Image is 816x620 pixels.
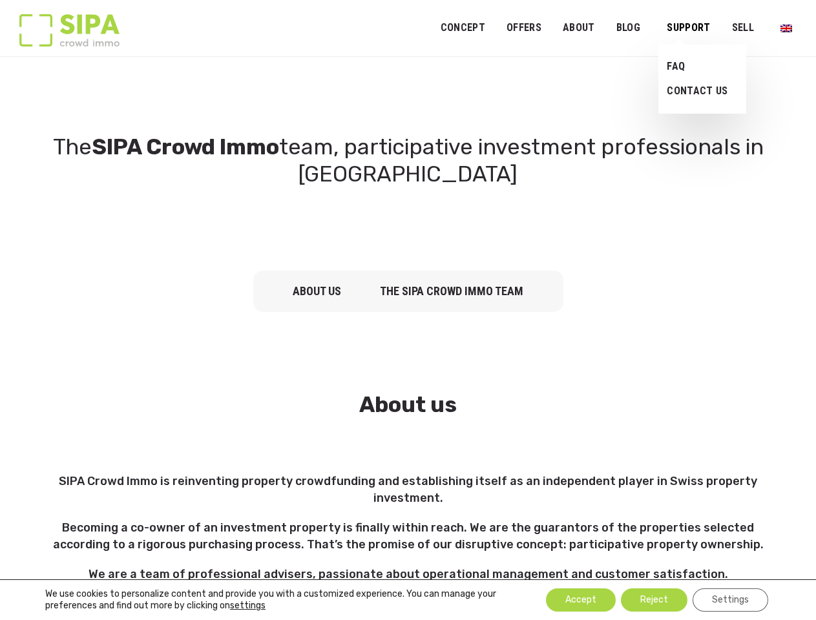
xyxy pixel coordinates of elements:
[432,14,494,43] a: Concept
[40,134,777,188] h1: The team, participative investment professionals in [GEOGRAPHIC_DATA]
[780,25,792,32] img: English
[554,14,603,43] a: ABOUT
[19,14,120,46] img: Logo
[293,284,341,298] a: about us
[359,391,457,418] strong: About us
[608,14,649,43] a: Blog
[772,15,800,40] a: Switch to
[48,473,769,506] p: SIPA Crowd Immo is reinventing property crowdfunding and establishing itself as an independent pl...
[45,588,519,612] p: We use cookies to personalize content and provide you with a customized experience. You can manag...
[498,14,550,43] a: OFFERS
[621,588,687,612] button: Reject
[230,600,266,612] button: settings
[693,588,768,612] button: Settings
[658,14,718,43] a: Support
[658,79,736,103] a: Contact Us
[48,566,769,583] p: We are a team of professional advisers, passionate about operational management and customer sati...
[92,134,279,160] strong: SIPA Crowd Immo
[546,588,616,612] button: Accept
[380,284,523,298] a: The SIPA Crowd Immo team
[48,519,769,553] p: Becoming a co-owner of an investment property is finally within reach. We are the guarantors of t...
[723,14,762,43] a: Sell
[441,12,797,44] nav: Primary menu
[658,54,736,79] a: FAQ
